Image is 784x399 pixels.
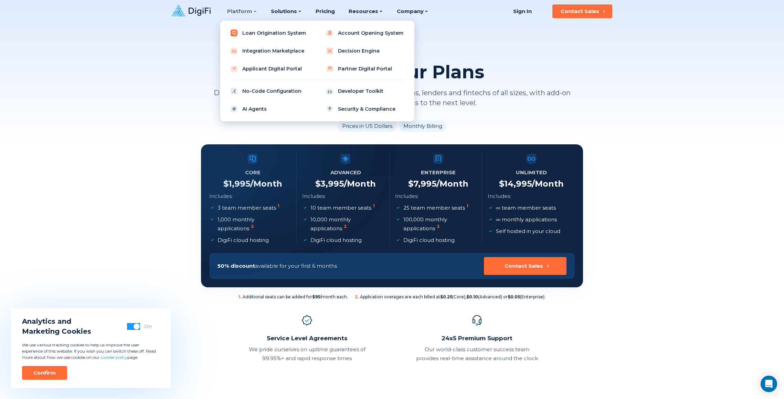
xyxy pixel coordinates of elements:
p: 10,000 monthly applications [310,215,382,233]
p: DigiFi cloud hosting [310,236,362,245]
button: Confirm [22,366,67,380]
a: Sign In [505,4,540,18]
p: 10 team member seats [310,203,376,212]
div: Contact Sales [561,8,599,15]
p: We pride ourselves on uptime guarantees of 99.95%+ and rapid response times [246,345,368,363]
div: Open Intercom Messenger [761,376,777,392]
span: Marketing Cookies [22,326,91,336]
p: DigiFi’s usage-based plans are made for banks, credit unions, lenders and fintechs of all sizes, ... [201,88,583,108]
p: 25 team member seats [403,203,470,212]
sup: 1 [467,203,468,208]
a: AI Agents [226,102,313,116]
sup: 2 [344,224,347,229]
p: Our world-class customer success team provides real-time assistance around the clock [416,345,538,363]
p: We use various tracking cookies to help us improve the user experience of this website. If you wi... [22,342,160,361]
h5: Unlimited [516,168,547,177]
span: Analytics and [22,317,91,326]
a: Partner Digital Portal [321,62,409,76]
div: On [144,323,152,330]
p: available for your first 6 months [218,262,337,270]
p: Includes: [488,192,511,201]
span: Application overages are each billed at (Core), (Advanced) or (Enterprise). [355,294,545,300]
a: Integration Marketplace [226,44,313,58]
b: $0.05 [508,294,520,299]
span: /Month [344,179,376,189]
sup: 1 [373,203,375,208]
p: 1,000 monthly applications [218,215,289,233]
a: cookies policy [100,355,127,360]
b: $0.25 [440,294,452,299]
div: Contact Sales [505,263,543,269]
li: Monthly Billing [399,120,446,132]
h4: $ 7,995 [408,179,468,189]
h4: $ 3,995 [315,179,376,189]
a: No-Code Configuration [226,84,313,98]
span: 50% discount [218,263,255,269]
a: Decision Engine [321,44,409,58]
span: /Month [436,179,468,189]
sup: 2 [437,224,440,229]
sup: 1 . [239,294,241,299]
button: Contact Sales [552,4,612,18]
span: Additional seats can be added for /month each. [239,294,348,300]
p: Includes: [395,192,419,201]
h4: $ 14,995 [499,179,564,189]
p: 100,000 monthly applications [403,215,475,233]
h5: Advanced [330,168,361,177]
sup: 2 . [355,294,359,299]
button: Contact Sales [484,257,566,275]
h2: Service Level Agreements [246,334,368,342]
p: monthly applications [496,215,557,224]
sup: 2 [251,224,254,229]
span: /Month [532,179,564,189]
h2: 24x5 Premium Support [416,334,538,342]
p: DigiFi cloud hosting [403,236,455,245]
a: Account Opening System [321,26,409,40]
b: $0.10 [466,294,478,299]
a: Loan Origination System [226,26,313,40]
div: Confirm [33,369,56,376]
b: $95 [312,294,320,299]
a: Developer Toolkit [321,84,409,98]
li: Prices in US Dollars [338,120,396,132]
p: Self hosted in your cloud [496,227,560,236]
p: team member seats [496,203,556,212]
a: Security & Compliance [321,102,409,116]
p: DigiFi cloud hosting [218,236,269,245]
sup: 1 [278,203,279,208]
a: Applicant Digital Portal [226,62,313,76]
h5: Enterprise [421,168,456,177]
